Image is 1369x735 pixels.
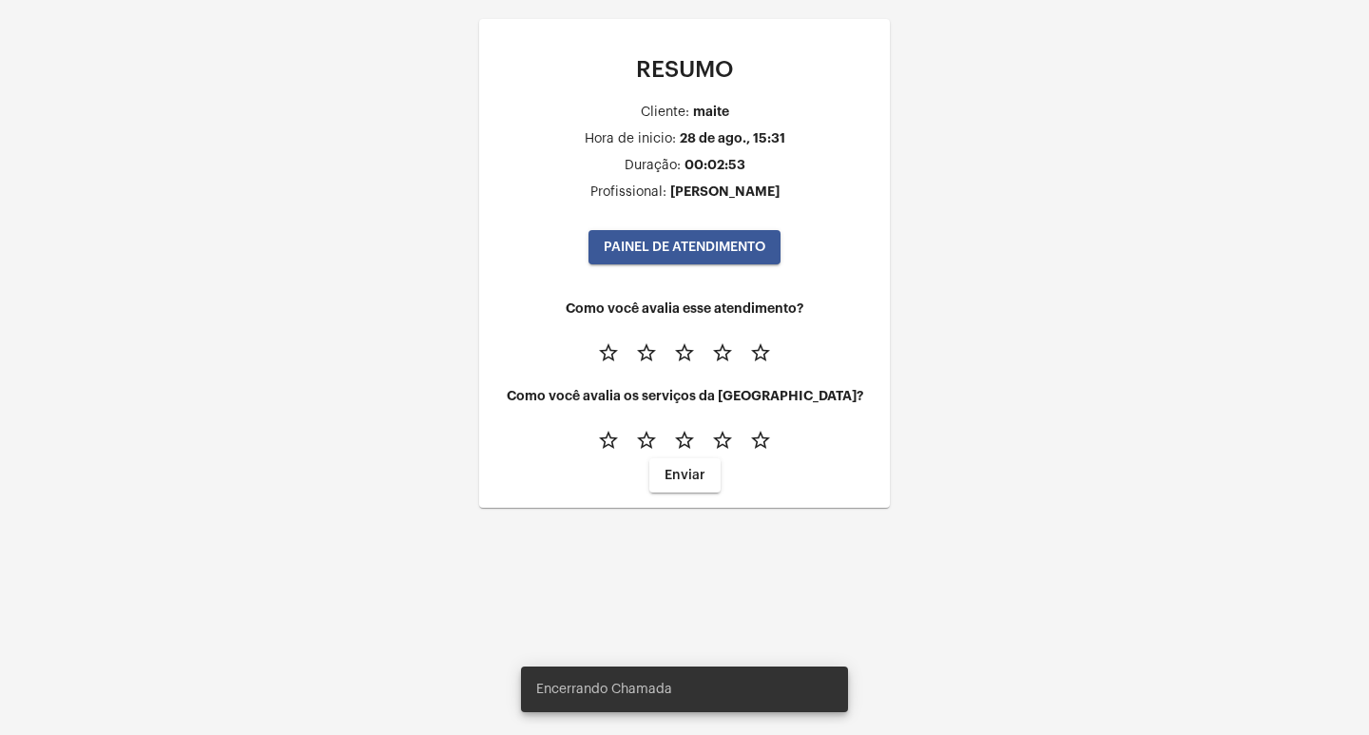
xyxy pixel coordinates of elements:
div: Duração: [625,159,681,173]
h4: Como você avalia esse atendimento? [494,301,875,316]
mat-icon: star_border [749,341,772,364]
mat-icon: star_border [673,429,696,452]
button: Enviar [649,458,721,493]
mat-icon: star_border [635,341,658,364]
div: 00:02:53 [684,158,745,172]
mat-icon: star_border [673,341,696,364]
div: 28 de ago., 15:31 [680,131,785,145]
mat-icon: star_border [711,341,734,364]
p: RESUMO [494,57,875,82]
mat-icon: star_border [597,429,620,452]
span: PAINEL DE ATENDIMENTO [604,241,765,254]
mat-icon: star_border [711,429,734,452]
mat-icon: star_border [635,429,658,452]
div: maite [693,105,729,119]
div: [PERSON_NAME] [670,184,780,199]
h4: Como você avalia os serviços da [GEOGRAPHIC_DATA]? [494,389,875,403]
mat-icon: star_border [597,341,620,364]
span: Encerrando Chamada [536,680,672,699]
mat-icon: star_border [749,429,772,452]
button: PAINEL DE ATENDIMENTO [588,230,781,264]
div: Cliente: [641,106,689,120]
div: Profissional: [590,185,666,200]
div: Hora de inicio: [585,132,676,146]
span: Enviar [665,469,705,482]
